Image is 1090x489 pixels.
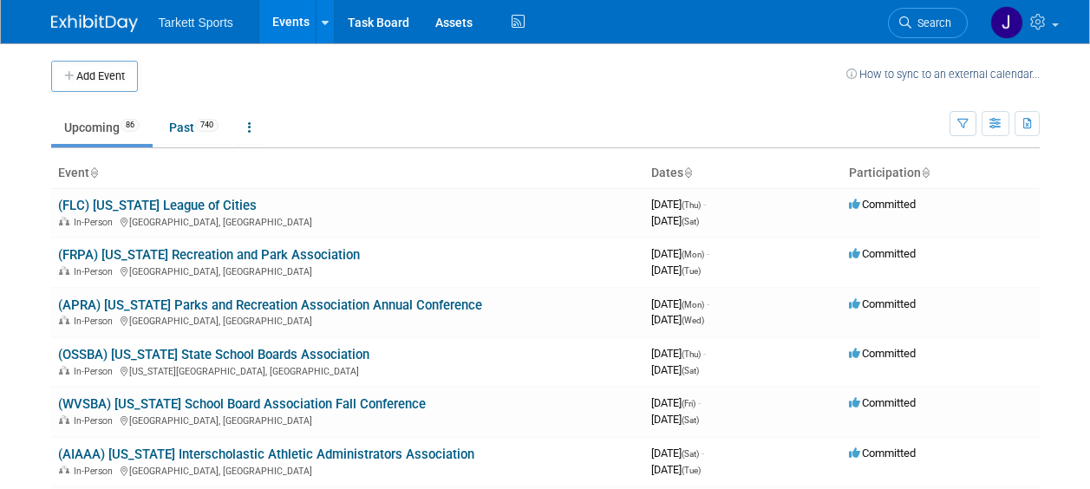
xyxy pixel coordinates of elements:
[651,198,706,211] span: [DATE]
[59,316,69,324] img: In-Person Event
[651,313,704,326] span: [DATE]
[921,166,930,179] a: Sort by Participation Type
[59,415,69,424] img: In-Person Event
[58,447,474,462] a: (AIAAA) [US_STATE] Interscholastic Athletic Administrators Association
[707,247,709,260] span: -
[74,466,118,477] span: In-Person
[849,447,916,460] span: Committed
[58,313,637,327] div: [GEOGRAPHIC_DATA], [GEOGRAPHIC_DATA]
[682,449,699,459] span: (Sat)
[651,413,699,426] span: [DATE]
[58,297,482,313] a: (APRA) [US_STATE] Parks and Recreation Association Annual Conference
[58,198,257,213] a: (FLC) [US_STATE] League of Cities
[89,166,98,179] a: Sort by Event Name
[74,266,118,277] span: In-Person
[58,247,360,263] a: (FRPA) [US_STATE] Recreation and Park Association
[58,363,637,377] div: [US_STATE][GEOGRAPHIC_DATA], [GEOGRAPHIC_DATA]
[51,61,138,92] button: Add Event
[842,159,1040,188] th: Participation
[74,217,118,228] span: In-Person
[698,396,701,409] span: -
[849,247,916,260] span: Committed
[644,159,842,188] th: Dates
[74,366,118,377] span: In-Person
[651,297,709,310] span: [DATE]
[156,111,232,144] a: Past740
[849,198,916,211] span: Committed
[849,297,916,310] span: Committed
[651,264,701,277] span: [DATE]
[911,16,951,29] span: Search
[651,447,704,460] span: [DATE]
[59,366,69,375] img: In-Person Event
[707,297,709,310] span: -
[59,466,69,474] img: In-Person Event
[651,363,699,376] span: [DATE]
[682,316,704,325] span: (Wed)
[59,266,69,275] img: In-Person Event
[888,8,968,38] a: Search
[683,166,692,179] a: Sort by Start Date
[121,119,140,132] span: 86
[682,300,704,310] span: (Mon)
[51,159,644,188] th: Event
[58,214,637,228] div: [GEOGRAPHIC_DATA], [GEOGRAPHIC_DATA]
[74,415,118,427] span: In-Person
[58,396,426,412] a: (WVSBA) [US_STATE] School Board Association Fall Conference
[58,264,637,277] div: [GEOGRAPHIC_DATA], [GEOGRAPHIC_DATA]
[682,250,704,259] span: (Mon)
[74,316,118,327] span: In-Person
[651,396,701,409] span: [DATE]
[682,466,701,475] span: (Tue)
[849,396,916,409] span: Committed
[682,200,701,210] span: (Thu)
[651,247,709,260] span: [DATE]
[51,15,138,32] img: ExhibitDay
[682,217,699,226] span: (Sat)
[195,119,219,132] span: 740
[58,413,637,427] div: [GEOGRAPHIC_DATA], [GEOGRAPHIC_DATA]
[682,349,701,359] span: (Thu)
[58,463,637,477] div: [GEOGRAPHIC_DATA], [GEOGRAPHIC_DATA]
[159,16,233,29] span: Tarkett Sports
[58,347,369,362] a: (OSSBA) [US_STATE] State School Boards Association
[651,463,701,476] span: [DATE]
[682,399,695,408] span: (Fri)
[59,217,69,225] img: In-Person Event
[682,366,699,375] span: (Sat)
[703,198,706,211] span: -
[651,214,699,227] span: [DATE]
[990,6,1023,39] img: Jeremy Vega
[682,415,699,425] span: (Sat)
[703,347,706,360] span: -
[846,68,1040,81] a: How to sync to an external calendar...
[849,347,916,360] span: Committed
[51,111,153,144] a: Upcoming86
[702,447,704,460] span: -
[682,266,701,276] span: (Tue)
[651,347,706,360] span: [DATE]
